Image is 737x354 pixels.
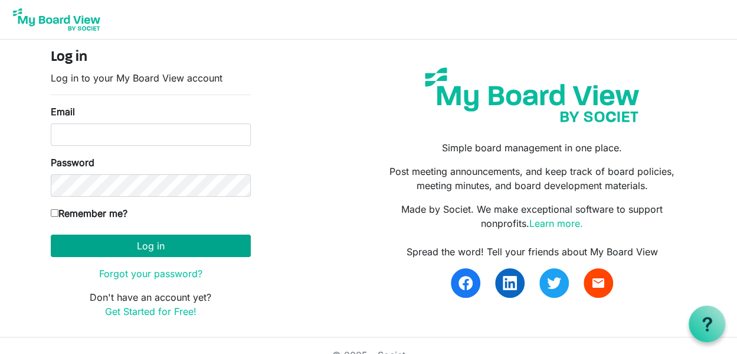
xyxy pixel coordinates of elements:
a: Learn more. [529,217,583,229]
a: Get Started for Free! [105,306,196,317]
label: Email [51,105,75,119]
h4: Log in [51,49,251,66]
input: Remember me? [51,209,58,217]
img: twitter.svg [547,276,561,290]
p: Post meeting announcements, and keep track of board policies, meeting minutes, and board developm... [377,164,686,193]
label: Password [51,155,94,170]
button: Log in [51,235,251,257]
p: Don't have an account yet? [51,290,251,319]
p: Log in to your My Board View account [51,71,251,85]
p: Simple board management in one place. [377,141,686,155]
a: email [584,268,613,298]
span: email [591,276,605,290]
p: Made by Societ. We make exceptional software to support nonprofits. [377,202,686,230]
div: Spread the word! Tell your friends about My Board View [377,245,686,259]
img: facebook.svg [458,276,473,290]
img: linkedin.svg [503,276,517,290]
label: Remember me? [51,206,127,220]
a: Forgot your password? [99,268,202,280]
img: My Board View Logo [9,5,104,34]
img: my-board-view-societ.svg [416,59,648,131]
